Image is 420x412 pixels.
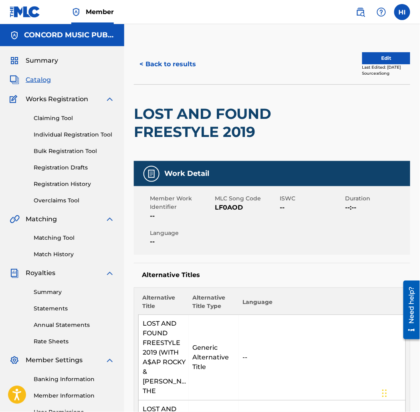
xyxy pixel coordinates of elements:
a: Bulk Registration Tool [34,147,115,155]
div: Drag [382,381,387,406]
img: Works Registration [10,94,20,104]
a: Matching Tool [34,234,115,243]
a: CatalogCatalog [10,75,51,85]
img: Work Detail [147,169,156,179]
span: ISWC [280,194,343,203]
img: help [377,7,386,17]
div: Last Edited: [DATE] [362,64,410,70]
img: expand [105,214,115,224]
span: Works Registration [26,94,88,104]
iframe: Resource Center [398,277,420,342]
span: Royalties [26,269,55,278]
span: Catalog [26,75,51,85]
span: -- [150,237,213,247]
img: MLC Logo [10,6,40,18]
span: LF0AOD [215,203,279,212]
a: Overclaims Tool [34,196,115,205]
th: Alternative Title Type [189,294,239,315]
span: Member Settings [26,356,83,365]
img: search [356,7,365,17]
img: Top Rightsholder [71,7,81,17]
a: SummarySummary [10,56,58,65]
td: Generic Alternative Title [189,315,239,401]
a: Individual Registration Tool [34,131,115,139]
div: Source: eSong [362,70,410,76]
a: Member Information [34,392,115,400]
img: expand [105,94,115,104]
span: Matching [26,214,57,224]
span: Duration [345,194,409,203]
div: Help [374,4,390,20]
iframe: Chat Widget [380,373,420,412]
button: Edit [362,52,410,64]
a: Public Search [353,4,369,20]
span: -- [150,211,213,221]
img: Royalties [10,269,19,278]
button: < Back to results [134,54,202,74]
a: Registration Drafts [34,163,115,172]
span: Member Work Identifier [150,194,213,211]
img: Member Settings [10,356,19,365]
a: Match History [34,251,115,259]
img: Accounts [10,31,19,40]
h5: Work Detail [164,169,209,178]
th: Alternative Title [139,294,189,315]
span: Language [150,229,213,237]
div: User Menu [394,4,410,20]
a: Rate Sheets [34,338,115,346]
img: expand [105,269,115,278]
span: --:-- [345,203,409,212]
h5: CONCORD MUSIC PUBLISHING LLC [24,31,115,40]
th: Language [239,294,406,315]
td: LOST AND FOUND FREESTYLE 2019 (WITH A$AP ROCKY & [PERSON_NAME], THE [139,315,189,401]
a: Annual Statements [34,321,115,330]
a: Banking Information [34,375,115,384]
span: MLC Song Code [215,194,279,203]
a: Registration History [34,180,115,188]
img: Summary [10,56,19,65]
img: Catalog [10,75,19,85]
a: Statements [34,305,115,313]
img: expand [105,356,115,365]
span: Summary [26,56,58,65]
span: Member [86,7,114,16]
h2: LOST AND FOUND FREESTYLE 2019 [134,105,300,141]
img: Matching [10,214,20,224]
td: -- [239,315,406,401]
a: Claiming Tool [34,114,115,122]
span: -- [280,203,343,212]
h5: Alternative Titles [142,271,402,279]
a: Summary [34,288,115,297]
